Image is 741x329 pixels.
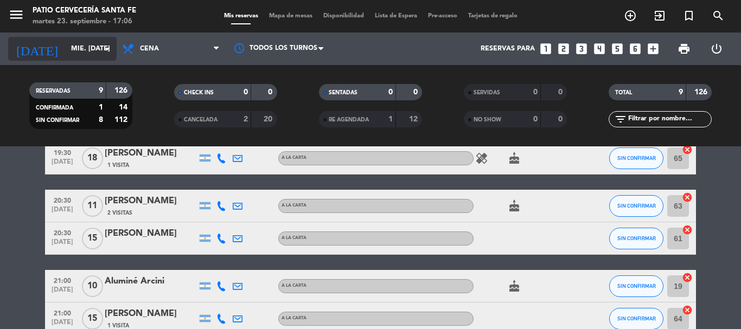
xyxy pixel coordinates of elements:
[682,224,693,235] i: cancel
[282,203,306,208] span: A LA CARTA
[646,42,660,56] i: add_box
[36,88,71,94] span: RESERVADAS
[8,37,66,61] i: [DATE]
[33,5,136,16] div: Patio Cervecería Santa Fe
[369,13,423,19] span: Lista de Espera
[36,105,73,111] span: CONFIRMADA
[508,280,521,293] i: cake
[49,306,76,319] span: 21:00
[49,286,76,299] span: [DATE]
[219,13,264,19] span: Mis reservas
[114,116,130,124] strong: 112
[710,42,723,55] i: power_settings_new
[329,117,369,122] span: RE AGENDADA
[107,209,132,217] span: 2 Visitas
[700,33,733,65] div: LOG OUT
[184,117,218,122] span: CANCELADA
[82,275,103,297] span: 10
[388,88,393,96] strong: 0
[244,88,248,96] strong: 0
[617,203,656,209] span: SIN CONFIRMAR
[474,90,500,95] span: SERVIDAS
[609,228,663,249] button: SIN CONFIRMAR
[423,13,463,19] span: Pre-acceso
[119,104,130,111] strong: 14
[36,118,79,123] span: SIN CONFIRMAR
[508,199,521,212] i: cake
[557,42,571,56] i: looks_two
[49,158,76,171] span: [DATE]
[82,147,103,169] span: 18
[101,42,114,55] i: arrow_drop_down
[617,283,656,289] span: SIN CONFIRMAR
[388,115,393,123] strong: 1
[49,226,76,238] span: 20:30
[682,305,693,315] i: cancel
[114,87,130,94] strong: 126
[533,115,538,123] strong: 0
[105,307,197,321] div: [PERSON_NAME]
[609,147,663,169] button: SIN CONFIRMAR
[628,42,642,56] i: looks_6
[609,195,663,217] button: SIN CONFIRMAR
[82,195,103,217] span: 11
[264,13,318,19] span: Mapa de mesas
[617,155,656,161] span: SIN CONFIRMAR
[533,88,538,96] strong: 0
[49,206,76,218] span: [DATE]
[558,115,565,123] strong: 0
[264,115,274,123] strong: 20
[678,42,691,55] span: print
[105,194,197,208] div: [PERSON_NAME]
[682,272,693,283] i: cancel
[712,9,725,22] i: search
[617,315,656,321] span: SIN CONFIRMAR
[627,113,711,125] input: Filtrar por nombre...
[592,42,606,56] i: looks_4
[539,42,553,56] i: looks_one
[49,274,76,286] span: 21:00
[282,283,306,288] span: A LA CARTA
[475,152,488,165] i: healing
[105,146,197,160] div: [PERSON_NAME]
[682,192,693,203] i: cancel
[49,238,76,251] span: [DATE]
[99,104,103,111] strong: 1
[558,88,565,96] strong: 0
[609,275,663,297] button: SIN CONFIRMAR
[82,228,103,249] span: 15
[282,236,306,240] span: A LA CARTA
[413,88,420,96] strong: 0
[99,116,103,124] strong: 8
[49,146,76,158] span: 19:30
[463,13,523,19] span: Tarjetas de regalo
[574,42,589,56] i: looks_3
[474,117,501,122] span: NO SHOW
[105,227,197,241] div: [PERSON_NAME]
[244,115,248,123] strong: 2
[694,88,710,96] strong: 126
[8,7,24,27] button: menu
[140,45,159,53] span: Cena
[508,152,521,165] i: cake
[282,156,306,160] span: A LA CARTA
[8,7,24,23] i: menu
[268,88,274,96] strong: 0
[610,42,624,56] i: looks_5
[282,316,306,320] span: A LA CARTA
[329,90,357,95] span: SENTADAS
[49,193,76,206] span: 20:30
[614,113,627,126] i: filter_list
[615,90,632,95] span: TOTAL
[682,144,693,155] i: cancel
[409,115,420,123] strong: 12
[33,16,136,27] div: martes 23. septiembre - 17:06
[99,87,103,94] strong: 9
[481,45,535,53] span: Reservas para
[624,9,637,22] i: add_circle_outline
[682,9,695,22] i: turned_in_not
[107,161,129,170] span: 1 Visita
[679,88,683,96] strong: 9
[318,13,369,19] span: Disponibilidad
[105,274,197,288] div: Aluminé Arcini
